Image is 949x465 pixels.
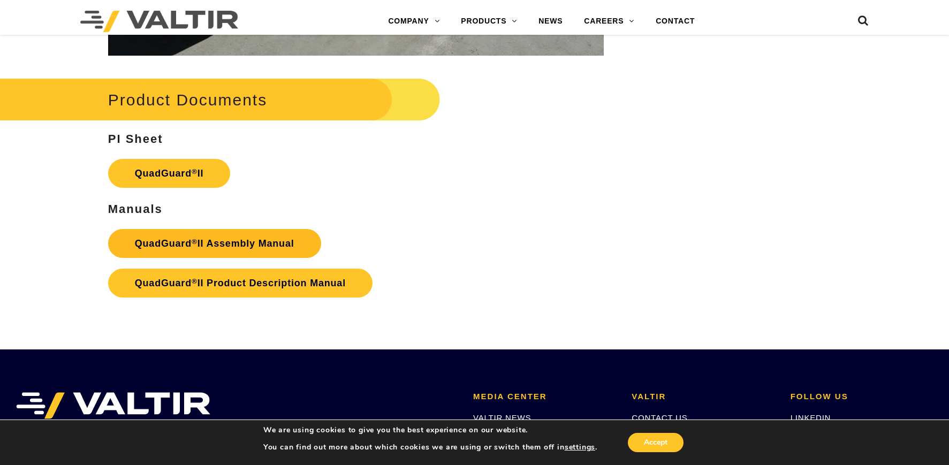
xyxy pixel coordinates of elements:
[791,413,831,422] a: LINKEDIN
[377,11,450,32] a: COMPANY
[135,278,346,288] strong: QuadGuard II Product Description Manual
[791,392,933,401] h2: FOLLOW US
[80,11,238,32] img: Valtir
[108,159,231,188] a: QuadGuard®II
[192,238,198,246] sup: ®
[628,433,684,452] button: Accept
[192,167,198,176] sup: ®
[645,11,705,32] a: CONTACT
[192,277,198,285] sup: ®
[473,392,616,401] h2: MEDIA CENTER
[450,11,528,32] a: PRODUCTS
[473,413,531,422] a: VALTIR NEWS
[565,443,595,452] button: settings
[108,229,321,258] a: QuadGuard®II Assembly Manual
[263,425,597,435] p: We are using cookies to give you the best experience on our website.
[573,11,645,32] a: CAREERS
[632,392,774,401] h2: VALTIR
[528,11,573,32] a: NEWS
[632,413,687,422] a: CONTACT US
[108,269,373,298] a: QuadGuard®II Product Description Manual
[263,443,597,452] p: You can find out more about which cookies we are using or switch them off in .
[135,238,294,249] strong: QuadGuard II Assembly Manual
[108,132,163,146] strong: PI Sheet
[108,202,163,216] strong: Manuals
[16,392,210,419] img: VALTIR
